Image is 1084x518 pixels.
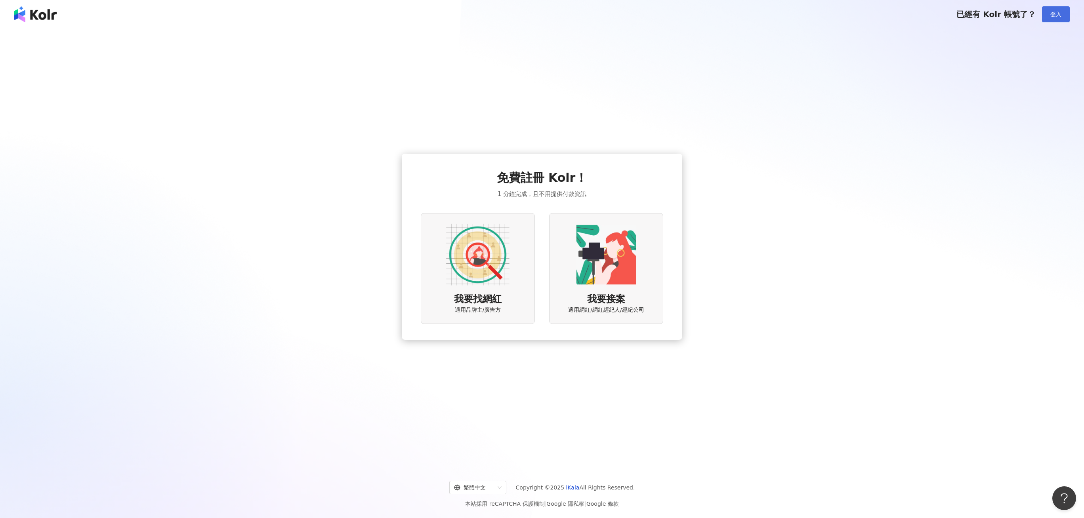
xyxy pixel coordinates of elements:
button: 登入 [1042,6,1070,22]
img: AD identity option [446,223,510,286]
span: Copyright © 2025 All Rights Reserved. [516,483,635,492]
iframe: Help Scout Beacon - Open [1052,486,1076,510]
span: 本站採用 reCAPTCHA 保護機制 [465,499,618,508]
span: 我要找網紅 [454,293,502,306]
span: 適用網紅/網紅經紀人/經紀公司 [568,306,644,314]
a: Google 隱私權 [546,501,584,507]
span: 1 分鐘完成，且不用提供付款資訊 [498,189,586,199]
img: logo [14,6,57,22]
a: Google 條款 [586,501,619,507]
span: 登入 [1050,11,1061,17]
span: 已經有 Kolr 帳號了？ [956,10,1036,19]
span: 我要接案 [587,293,625,306]
span: 免費註冊 Kolr！ [497,169,588,186]
img: KOL identity option [574,223,638,286]
span: 適用品牌主/廣告方 [455,306,501,314]
span: | [545,501,547,507]
a: iKala [566,484,580,491]
span: | [584,501,586,507]
div: 繁體中文 [454,481,494,494]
